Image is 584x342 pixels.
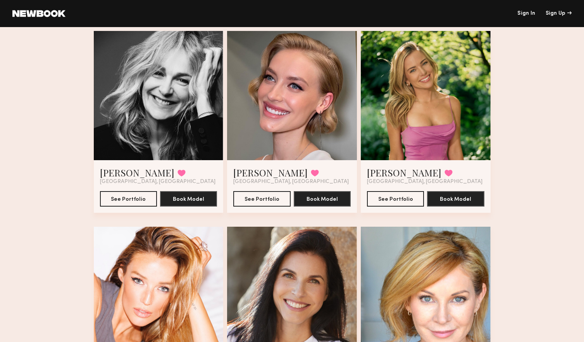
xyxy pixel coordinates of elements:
a: [PERSON_NAME] [100,166,174,179]
button: Book Model [160,191,217,207]
a: [PERSON_NAME] [367,166,441,179]
button: See Portfolio [367,191,424,207]
a: Book Model [427,195,484,202]
span: [GEOGRAPHIC_DATA], [GEOGRAPHIC_DATA] [233,179,349,185]
a: Sign In [517,11,535,16]
a: [PERSON_NAME] [233,166,308,179]
button: See Portfolio [100,191,157,207]
div: Sign Up [546,11,572,16]
button: Book Model [294,191,351,207]
span: [GEOGRAPHIC_DATA], [GEOGRAPHIC_DATA] [100,179,215,185]
a: Book Model [294,195,351,202]
button: Book Model [427,191,484,207]
a: Book Model [160,195,217,202]
button: See Portfolio [233,191,290,207]
span: [GEOGRAPHIC_DATA], [GEOGRAPHIC_DATA] [367,179,482,185]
